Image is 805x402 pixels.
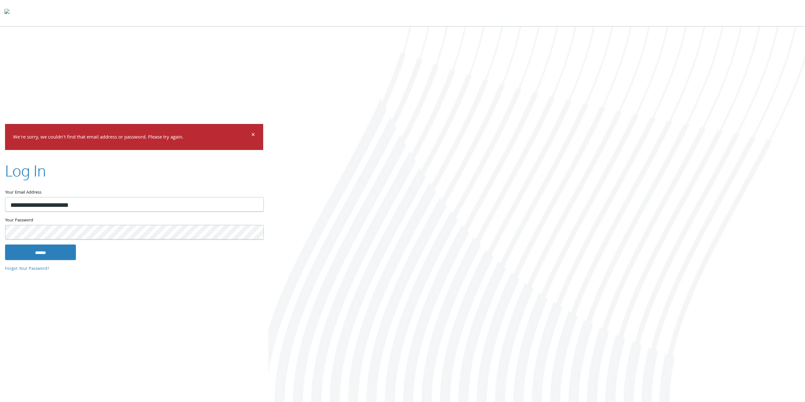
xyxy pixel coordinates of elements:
[5,265,49,272] a: Forgot Your Password?
[251,129,255,142] span: ×
[4,7,9,19] img: todyl-logo-dark.svg
[251,132,255,139] button: Dismiss alert
[5,217,263,225] label: Your Password
[5,160,46,181] h2: Log In
[13,133,250,142] p: We're sorry, we couldn't find that email address or password. Please try again.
